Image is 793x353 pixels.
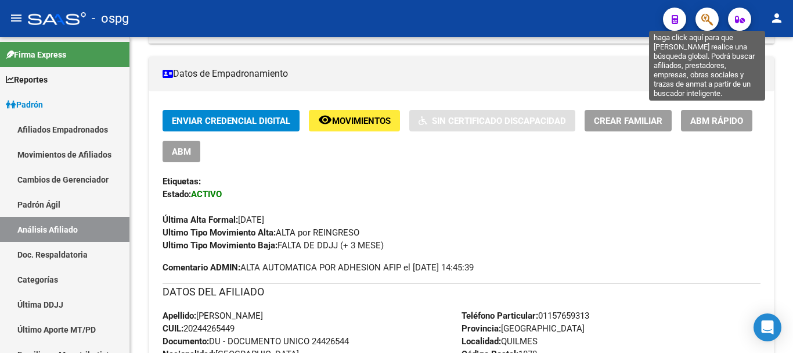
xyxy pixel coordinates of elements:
button: Crear Familiar [585,110,672,131]
strong: CUIL: [163,323,183,334]
strong: Comentario ADMIN: [163,262,240,273]
button: Movimientos [309,110,400,131]
span: Enviar Credencial Digital [172,116,290,126]
span: ABM [172,147,191,157]
strong: Ultimo Tipo Movimiento Baja: [163,240,277,251]
span: Crear Familiar [594,116,662,126]
span: Movimientos [332,116,391,126]
span: ABM Rápido [690,116,743,126]
span: [GEOGRAPHIC_DATA] [462,323,585,334]
strong: Apellido: [163,311,196,321]
mat-panel-title: Datos de Empadronamiento [163,67,747,80]
span: [PERSON_NAME] [163,311,263,321]
strong: Etiquetas: [163,176,201,187]
mat-icon: remove_red_eye [318,113,332,127]
mat-expansion-panel-header: Datos de Empadronamiento [149,56,774,91]
span: ALTA AUTOMATICA POR ADHESION AFIP el [DATE] 14:45:39 [163,261,474,274]
span: [DATE] [163,215,264,225]
span: DU - DOCUMENTO UNICO 24426544 [163,336,349,347]
mat-icon: menu [9,11,23,25]
span: Padrón [6,98,43,111]
h3: DATOS DEL AFILIADO [163,284,760,300]
button: Sin Certificado Discapacidad [409,110,575,131]
span: Reportes [6,73,48,86]
span: QUILMES [462,336,538,347]
span: - ospg [92,6,129,31]
strong: Última Alta Formal: [163,215,238,225]
button: Enviar Credencial Digital [163,110,300,131]
strong: Localidad: [462,336,501,347]
strong: Ultimo Tipo Movimiento Alta: [163,227,276,238]
span: 20244265449 [163,323,235,334]
button: ABM Rápido [681,110,752,131]
strong: Estado: [163,189,191,199]
span: Sin Certificado Discapacidad [432,116,566,126]
strong: Provincia: [462,323,501,334]
span: 01157659313 [462,311,589,321]
span: Firma Express [6,48,66,61]
div: Open Intercom Messenger [754,313,781,341]
strong: Documento: [163,336,209,347]
span: ALTA por REINGRESO [163,227,359,238]
button: ABM [163,141,200,162]
span: FALTA DE DDJJ (+ 3 MESE) [163,240,384,251]
strong: ACTIVO [191,189,222,199]
mat-icon: person [770,11,784,25]
strong: Teléfono Particular: [462,311,538,321]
